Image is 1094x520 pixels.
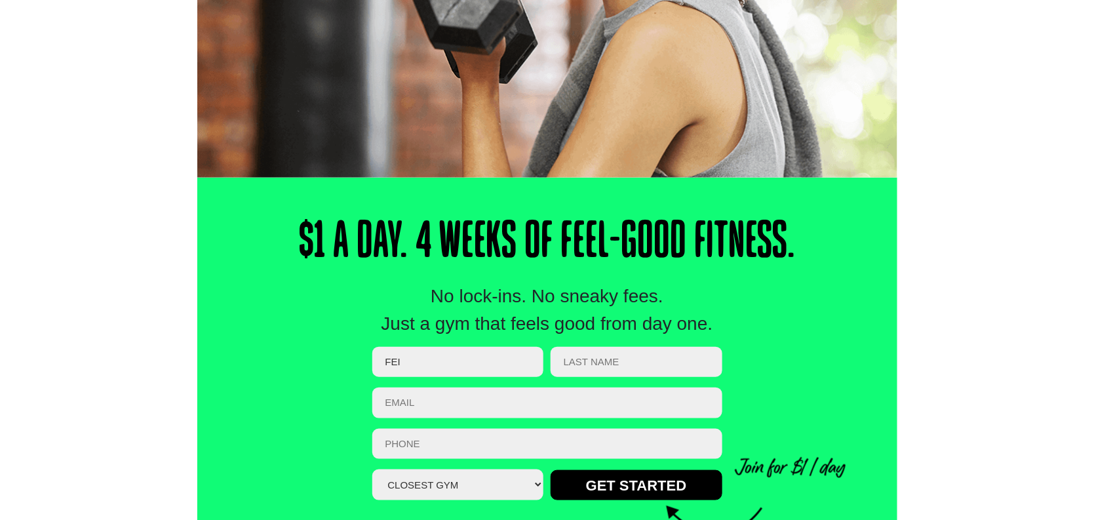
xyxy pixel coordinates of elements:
[372,388,722,418] input: Email
[551,470,722,500] input: GET STARTED
[372,429,722,460] input: PHONE
[267,217,827,270] h1: $1 a Day. 4 Weeks of Feel-Good Fitness.
[372,283,722,338] div: No lock-ins. No sneaky fees. Just a gym that feels good from day one.
[551,347,722,378] input: LAST NAME
[372,347,544,378] input: FIRST NAME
